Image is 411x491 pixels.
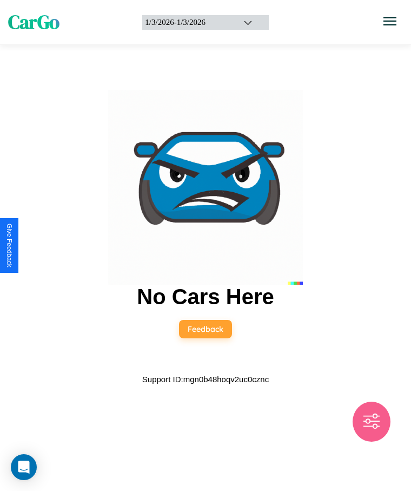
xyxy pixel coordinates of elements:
div: Give Feedback [5,224,13,267]
img: car [108,90,303,285]
div: 1 / 3 / 2026 - 1 / 3 / 2026 [145,18,229,27]
div: Open Intercom Messenger [11,454,37,480]
h2: No Cars Here [137,285,274,309]
button: Feedback [179,320,232,338]
p: Support ID: mgn0b48hoqv2uc0cznc [142,372,269,387]
span: CarGo [8,9,59,35]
